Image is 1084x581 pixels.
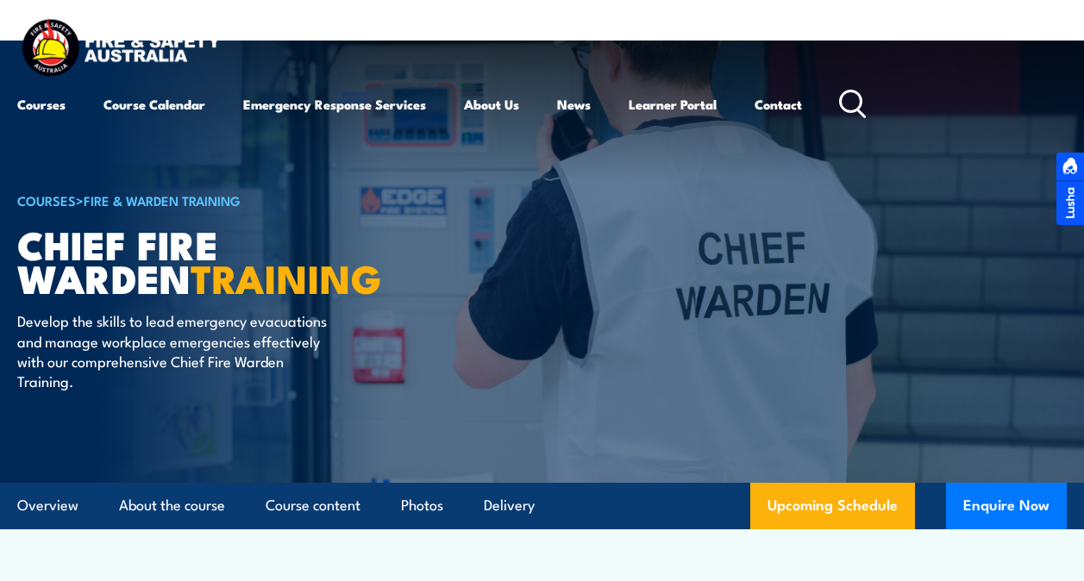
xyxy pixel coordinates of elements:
a: About Us [464,84,519,125]
a: Overview [17,483,78,528]
a: Learner Portal [629,84,717,125]
a: Courses [17,84,66,125]
a: News [557,84,591,125]
strong: TRAINING [191,247,382,307]
a: Contact [755,84,802,125]
a: Upcoming Schedule [750,483,915,529]
h1: Chief Fire Warden [17,227,443,294]
button: Enquire Now [946,483,1067,529]
h6: > [17,190,443,210]
a: Delivery [484,483,535,528]
a: Course content [266,483,360,528]
a: About the course [119,483,225,528]
a: Course Calendar [103,84,205,125]
a: Photos [401,483,443,528]
a: Fire & Warden Training [84,191,241,209]
p: Develop the skills to lead emergency evacuations and manage workplace emergencies effectively wit... [17,310,332,391]
a: COURSES [17,191,76,209]
a: Emergency Response Services [243,84,426,125]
